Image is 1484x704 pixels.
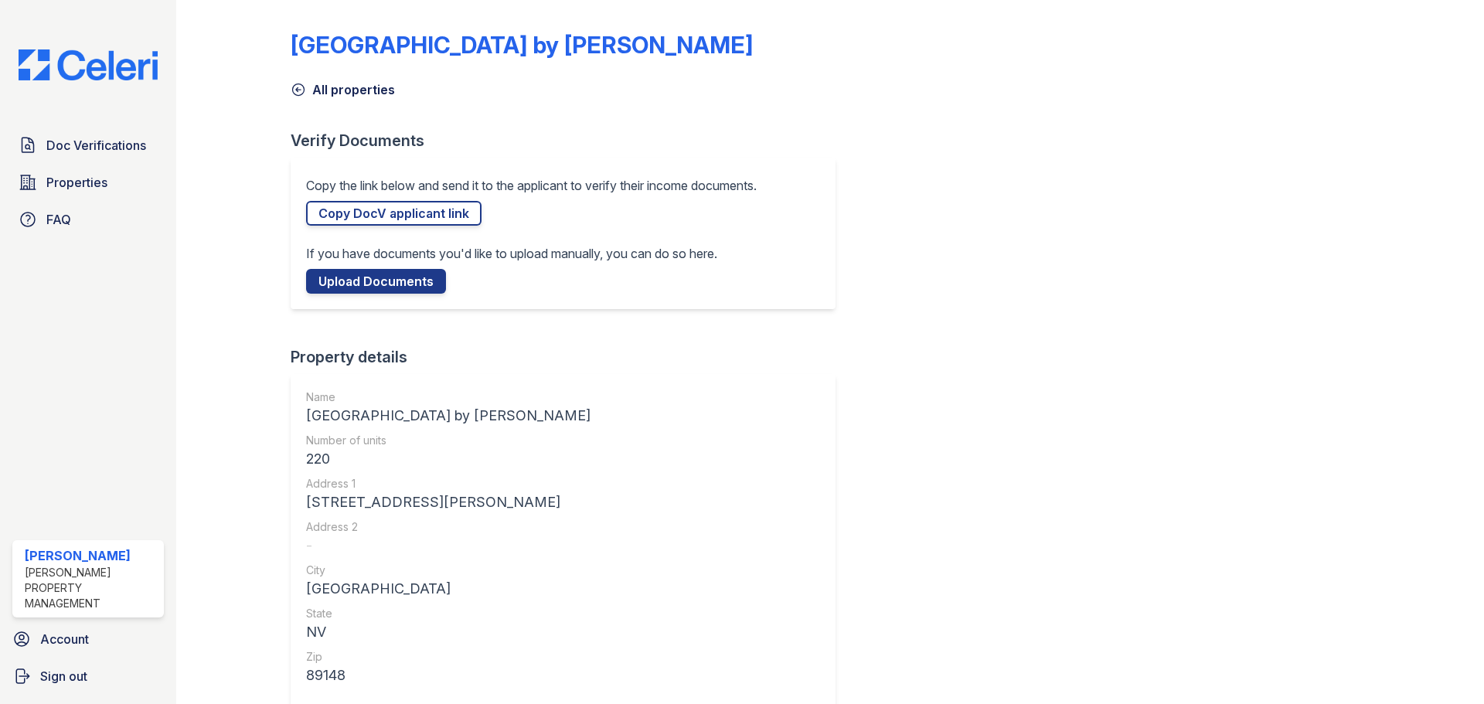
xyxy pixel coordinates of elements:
a: FAQ [12,204,164,235]
div: [GEOGRAPHIC_DATA] by [PERSON_NAME] [306,405,591,427]
span: Sign out [40,667,87,685]
div: Number of units [306,433,591,448]
p: Copy the link below and send it to the applicant to verify their income documents. [306,176,757,195]
div: 89148 [306,665,591,686]
span: Doc Verifications [46,136,146,155]
div: [STREET_ADDRESS][PERSON_NAME] [306,491,591,513]
div: [GEOGRAPHIC_DATA] [306,578,591,600]
span: Properties [46,173,107,192]
div: NV [306,621,591,643]
a: Copy DocV applicant link [306,201,482,226]
div: - [306,535,591,556]
a: All properties [291,80,395,99]
div: [GEOGRAPHIC_DATA] by [PERSON_NAME] [291,31,753,59]
div: Name [306,389,591,405]
div: Zip [306,649,591,665]
iframe: chat widget [1419,642,1469,689]
div: Verify Documents [291,130,848,151]
div: State [306,606,591,621]
div: 220 [306,448,591,470]
div: [PERSON_NAME] [25,546,158,565]
div: Address 2 [306,519,591,535]
a: Properties [12,167,164,198]
a: Account [6,624,170,655]
img: CE_Logo_Blue-a8612792a0a2168367f1c8372b55b34899dd931a85d93a1a3d3e32e68fde9ad4.png [6,49,170,80]
div: [PERSON_NAME] Property Management [25,565,158,611]
div: Address 1 [306,476,591,491]
div: City [306,563,591,578]
span: Account [40,630,89,648]
p: If you have documents you'd like to upload manually, you can do so here. [306,244,717,263]
a: Upload Documents [306,269,446,294]
div: Property details [291,346,848,368]
a: Sign out [6,661,170,692]
span: FAQ [46,210,71,229]
a: Doc Verifications [12,130,164,161]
